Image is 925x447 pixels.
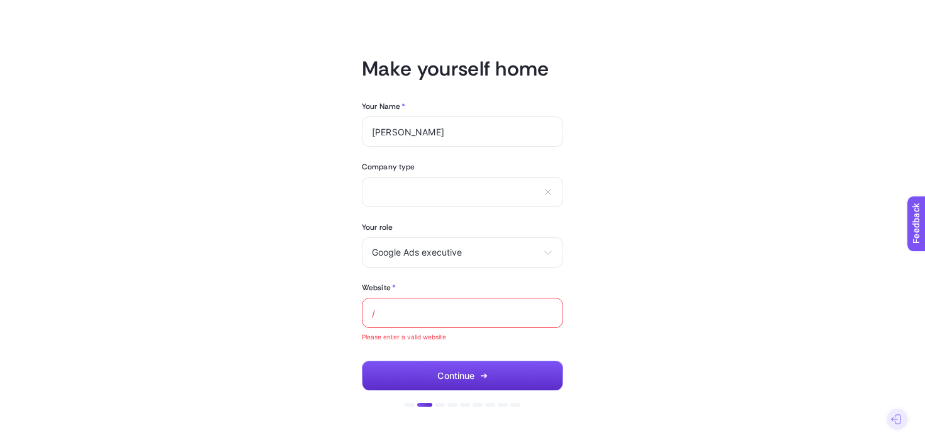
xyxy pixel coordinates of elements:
[8,4,48,14] span: Feedback
[362,333,563,341] span: Please enter a valid website
[362,361,563,391] button: Continue
[437,371,474,381] span: Continue
[362,283,396,293] label: Website
[362,162,563,172] label: Company type
[372,308,553,318] input: https://yourwebsite.com
[362,101,405,111] label: Your Name
[372,247,538,257] span: Google Ads executive
[362,222,563,232] label: Your role
[362,56,563,81] h1: Make yourself home
[372,127,553,137] input: Please enter your name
